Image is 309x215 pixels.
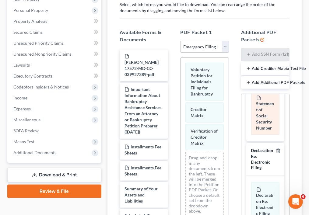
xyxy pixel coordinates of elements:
button: Add Creditor Matrix Text File [241,62,290,75]
div: Statement of Social Security Number [251,91,279,135]
span: Secured Claims [13,29,43,35]
span: Unsecured Priority Claims [13,40,64,46]
span: 6 [301,194,306,199]
span: Income [13,95,27,100]
span: Lawsuits [13,62,30,68]
iframe: Intercom live chat [288,194,303,209]
a: Review & File [7,185,101,198]
h5: Available Forms & Documents [120,29,168,43]
span: Creditor Matrix [191,107,207,118]
h5: Additional PDF Packets [241,29,290,43]
span: Codebtors Insiders & Notices [13,84,69,89]
span: Additional Documents [13,150,56,155]
span: Unsecured Nonpriority Claims [13,51,72,57]
a: Secured Claims [9,27,101,38]
span: Miscellaneous [13,117,40,122]
span: Means Test [13,139,34,144]
div: Declaration Re: Electronic Filing [251,148,273,171]
span: Personal Property [13,8,48,13]
span: Property Analysis [13,19,47,24]
span: SOFA Review [13,128,39,133]
a: Lawsuits [9,60,101,71]
span: Executory Contracts [13,73,52,78]
a: Property Analysis [9,16,101,27]
span: Verification of Creditor Matrix [191,128,218,146]
a: SOFA Review [9,125,101,136]
span: Summary of Your Assets and Liabilities [125,186,158,203]
button: Add Additional PDF Packets [241,76,290,89]
a: Download & Print [7,168,101,182]
a: Unsecured Priority Claims [9,38,101,49]
p: Select which forms you would like to download. You can rearrange the order of the documents by dr... [120,2,290,14]
span: Installments Fee Sheets [125,144,161,155]
span: Expenses [13,106,31,111]
a: Unsecured Nonpriority Claims [9,49,101,60]
h5: PDF Packet 1 [180,29,229,36]
span: Voluntary Petition for Individuals Filing for Bankruptcy [191,67,213,96]
button: Add SSN Form (121) [241,48,290,61]
span: [PERSON_NAME] 17572-MD-CC-039927389-pdf [125,60,159,77]
span: Important Information About Bankruptcy Assistance Services From an Attorney or Bankruptcy Petitio... [125,87,161,134]
a: Executory Contracts [9,71,101,81]
span: Installments Fee Sheets [125,165,161,176]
